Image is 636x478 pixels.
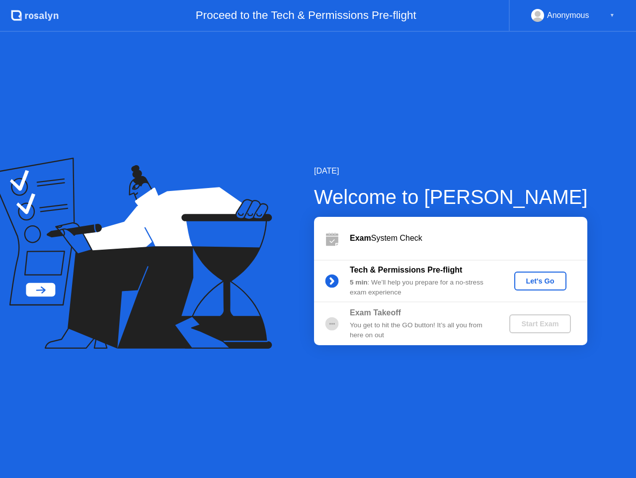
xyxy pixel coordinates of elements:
[513,320,566,328] div: Start Exam
[514,272,566,290] button: Let's Go
[350,308,401,317] b: Exam Takeoff
[314,182,588,212] div: Welcome to [PERSON_NAME]
[350,278,493,298] div: : We’ll help you prepare for a no-stress exam experience
[547,9,589,22] div: Anonymous
[350,232,587,244] div: System Check
[350,266,462,274] b: Tech & Permissions Pre-flight
[350,279,368,286] b: 5 min
[509,314,570,333] button: Start Exam
[350,234,371,242] b: Exam
[314,165,588,177] div: [DATE]
[610,9,615,22] div: ▼
[518,277,562,285] div: Let's Go
[350,320,493,341] div: You get to hit the GO button! It’s all you from here on out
